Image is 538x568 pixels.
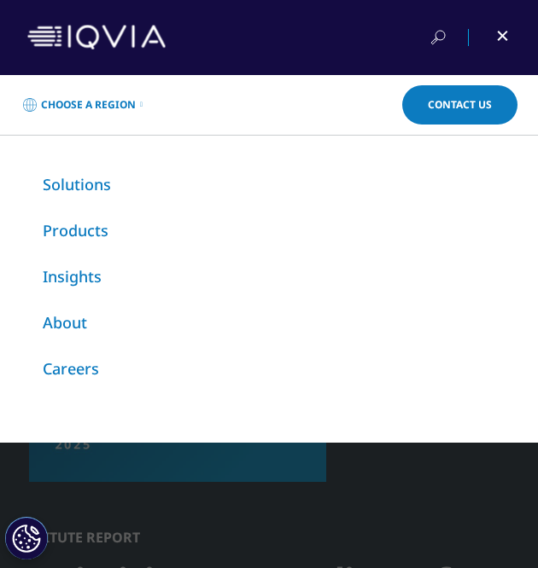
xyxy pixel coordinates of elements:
span: Contact Us [428,100,492,110]
a: Solutions [43,174,111,194]
img: IQVIA Healthcare Information Technology and Pharma Clinical Research Company [27,25,166,49]
a: Insights [43,266,102,287]
a: Products [43,220,108,241]
a: Careers [43,358,99,379]
a: Contact Us [402,85,518,125]
a: About [43,312,87,333]
button: Cookies Settings [5,517,48,559]
span: Choose a Region [41,98,136,112]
